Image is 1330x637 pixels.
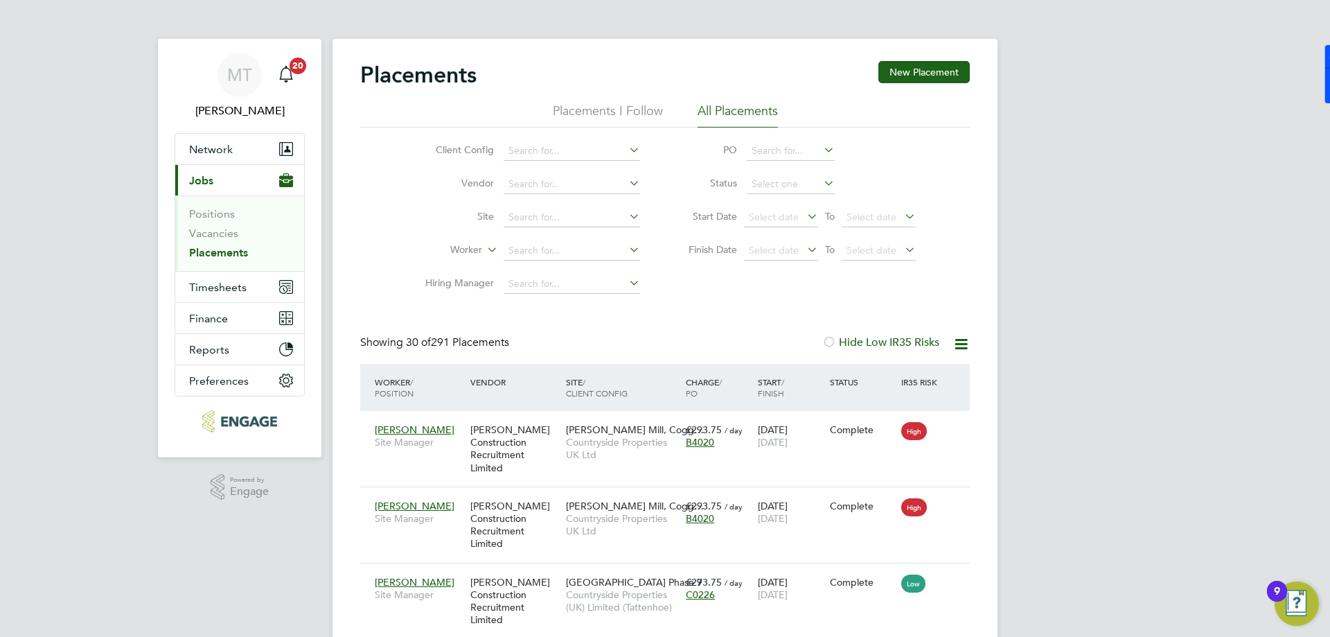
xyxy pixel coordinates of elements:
span: [PERSON_NAME] Mill, Cogg… [566,500,704,512]
span: / Position [375,376,414,399]
div: Charge [682,369,754,405]
a: 20 [272,53,300,97]
span: Select date [749,244,799,256]
button: Jobs [175,165,304,195]
div: Site [562,369,682,405]
div: [DATE] [754,569,826,608]
span: Finance [189,312,228,325]
span: [PERSON_NAME] [375,576,454,588]
button: Open Resource Center, 9 new notifications [1275,582,1319,626]
span: / Client Config [566,376,628,399]
div: Jobs [175,195,304,271]
span: Engage [230,486,269,498]
span: Select date [846,211,896,223]
div: [PERSON_NAME] Construction Recruitment Limited [467,569,562,634]
span: / PO [686,376,722,399]
label: Hiring Manager [414,277,494,289]
span: [DATE] [758,588,788,601]
div: [PERSON_NAME] Construction Recruitment Limited [467,417,562,481]
button: Reports [175,334,304,365]
span: £293.75 [686,424,722,436]
li: Placements I Follow [553,103,663,128]
span: Countryside Properties UK Ltd [566,436,679,461]
span: 20 [290,58,306,74]
button: Finance [175,303,304,333]
span: Site Manager [375,436,463,448]
a: Vacancies [189,227,238,240]
span: Countryside Properties (UK) Limited (Tattenhoe) [566,588,679,613]
button: Network [175,134,304,164]
div: [DATE] [754,417,826,455]
span: 30 of [406,335,431,349]
span: C0226 [686,588,715,601]
span: Preferences [189,374,249,387]
a: MT[PERSON_NAME] [175,53,305,119]
span: £293.75 [686,500,722,512]
a: Go to home page [175,410,305,433]
span: MT [227,66,252,84]
span: To [821,241,839,259]
div: Start [754,369,826,405]
input: Search for... [504,175,640,194]
label: Finish Date [675,243,737,256]
h2: Placements [360,61,477,89]
div: Status [826,369,898,394]
label: Start Date [675,210,737,222]
span: Martina Taylor [175,103,305,119]
span: Network [189,143,233,156]
label: Site [414,210,494,222]
span: High [901,422,927,440]
span: [DATE] [758,436,788,448]
input: Search for... [504,208,640,227]
span: B4020 [686,436,714,448]
div: Complete [830,576,895,588]
div: Showing [360,335,512,350]
div: [DATE] [754,493,826,532]
span: / Finish [758,376,784,399]
a: Powered byEngage [211,474,269,500]
span: [PERSON_NAME] Mill, Cogg… [566,424,704,436]
img: acr-ltd-logo-retina.png [202,410,276,433]
span: [GEOGRAPHIC_DATA] Phase 7 [566,576,702,588]
nav: Main navigation [158,39,321,457]
span: [PERSON_NAME] [375,500,454,512]
button: New Placement [878,61,970,83]
span: Low [901,575,925,593]
span: Reports [189,343,229,356]
input: Search for... [504,141,640,161]
button: Preferences [175,365,304,396]
label: PO [675,143,737,156]
label: Status [675,177,737,189]
span: Countryside Properties UK Ltd [566,512,679,537]
button: Timesheets [175,272,304,302]
label: Worker [402,243,482,257]
li: All Placements [698,103,778,128]
span: Powered by [230,474,269,486]
span: / day [725,577,743,588]
a: [PERSON_NAME]Site Manager[PERSON_NAME] Construction Recruitment Limited[PERSON_NAME] Mill, Cogg…C... [371,492,970,504]
a: Positions [189,207,235,220]
label: Vendor [414,177,494,189]
input: Search for... [504,274,640,294]
span: / day [725,425,743,435]
span: To [821,207,839,225]
label: Hide Low IR35 Risks [822,335,939,349]
span: / day [725,501,743,512]
a: [PERSON_NAME]Site Manager[PERSON_NAME] Construction Recruitment Limited[PERSON_NAME] Mill, Cogg…C... [371,416,970,428]
input: Select one [747,175,835,194]
span: High [901,498,927,516]
span: [DATE] [758,512,788,525]
span: Timesheets [189,281,247,294]
div: Vendor [467,369,562,394]
span: Site Manager [375,588,463,601]
div: IR35 Risk [898,369,946,394]
span: 291 Placements [406,335,509,349]
span: [PERSON_NAME] [375,424,454,436]
input: Search for... [747,141,835,161]
span: Select date [846,244,896,256]
div: Complete [830,500,895,512]
span: B4020 [686,512,714,525]
input: Search for... [504,241,640,261]
a: Placements [189,246,248,259]
span: Jobs [189,174,213,187]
